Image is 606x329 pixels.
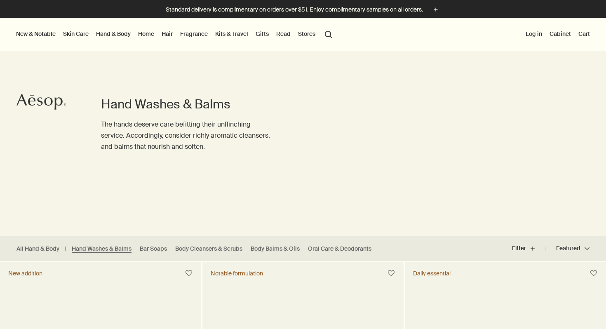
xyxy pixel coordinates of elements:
[321,26,336,42] button: Open search
[308,245,371,253] a: Oral Care & Deodorants
[211,270,263,277] div: Notable formulation
[94,28,132,39] a: Hand & Body
[166,5,423,14] p: Standard delivery is complimentary on orders over $51. Enjoy complimentary samples on all orders.
[14,92,68,114] a: Aesop
[140,245,167,253] a: Bar Soaps
[512,239,546,258] button: Filter
[251,245,300,253] a: Body Balms & Oils
[548,28,573,39] a: Cabinet
[586,266,601,281] button: Save to cabinet
[254,28,270,39] a: Gifts
[413,270,451,277] div: Daily essential
[101,119,270,153] p: The hands deserve care befitting their unflinching service. Accordingly, consider richly aromatic...
[16,94,66,110] svg: Aesop
[166,5,440,14] button: Standard delivery is complimentary on orders over $51. Enjoy complimentary samples on all orders.
[296,28,317,39] button: Stores
[181,266,196,281] button: Save to cabinet
[524,18,592,51] nav: supplementary
[384,266,399,281] button: Save to cabinet
[577,28,592,39] button: Cart
[179,28,209,39] a: Fragrance
[8,270,42,277] div: New addition
[101,96,270,113] h1: Hand Washes & Balms
[175,245,242,253] a: Body Cleansers & Scrubs
[136,28,156,39] a: Home
[14,28,57,39] button: New & Notable
[546,239,590,258] button: Featured
[61,28,90,39] a: Skin Care
[275,28,292,39] a: Read
[16,245,59,253] a: All Hand & Body
[524,28,544,39] button: Log in
[160,28,174,39] a: Hair
[14,18,336,51] nav: primary
[72,245,132,253] a: Hand Washes & Balms
[214,28,250,39] a: Kits & Travel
